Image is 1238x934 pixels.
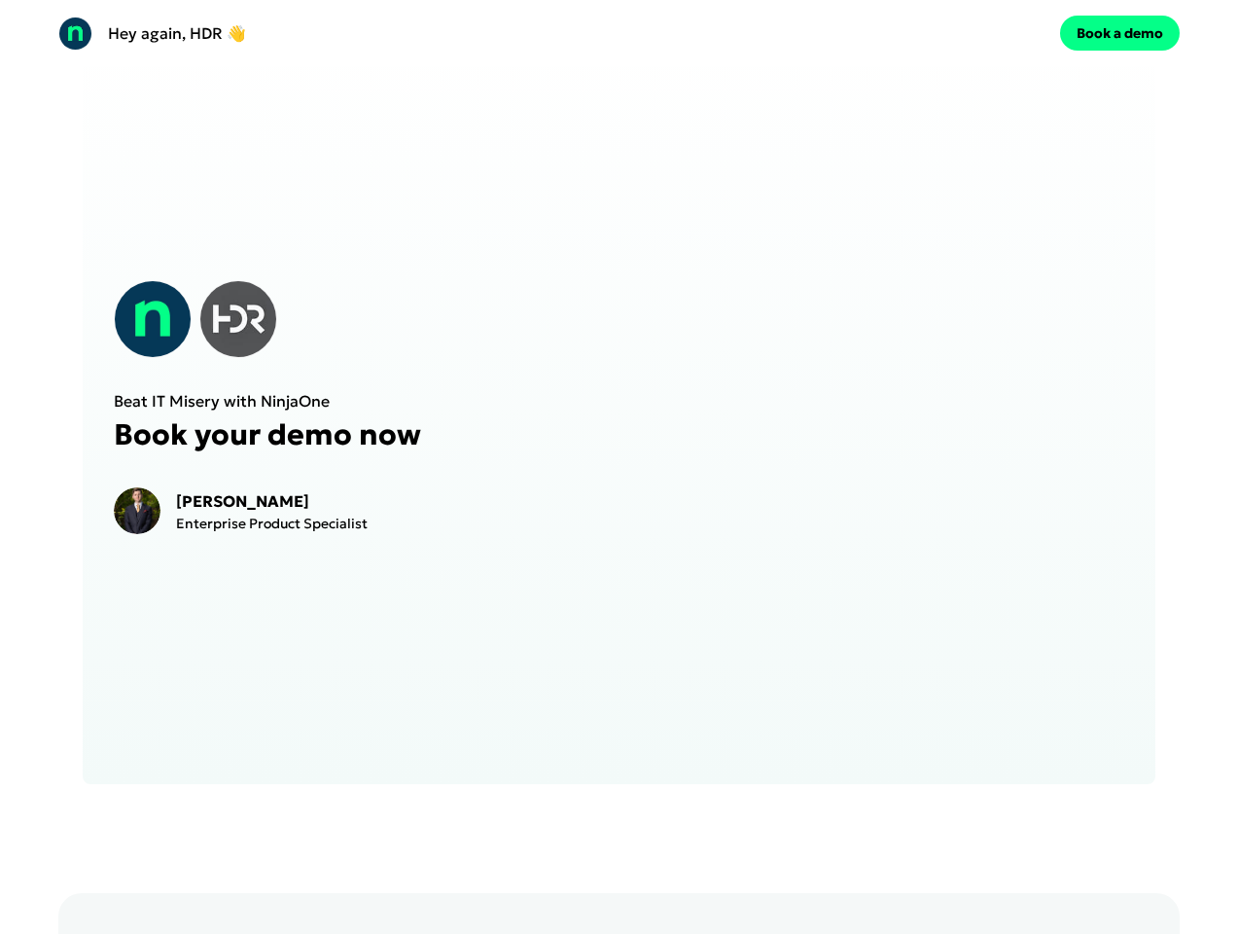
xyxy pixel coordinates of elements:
p: Enterprise Product Specialist [176,515,368,532]
p: Hey again, HDR 👋 [108,21,246,45]
p: [PERSON_NAME] [176,489,368,513]
p: Beat IT Misery with NinjaOne [114,389,590,413]
button: Book a demo [1060,16,1180,51]
p: Book your demo now [114,416,590,452]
